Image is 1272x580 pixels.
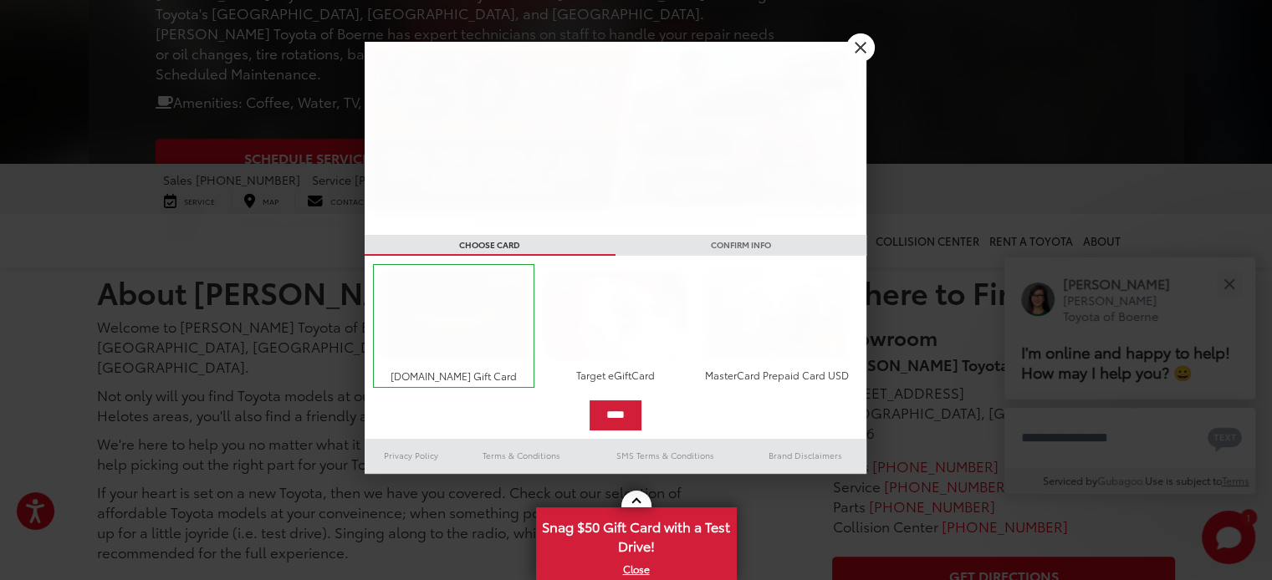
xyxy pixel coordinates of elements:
span: Snag $50 Gift Card with a Test Drive! [538,509,735,560]
a: Terms & Conditions [457,445,585,466]
a: Privacy Policy [365,445,458,466]
img: targetcard.png [541,271,689,359]
img: amazoncard.png [378,269,529,360]
div: [DOMAIN_NAME] Gift Card [378,369,529,383]
h3: CONFIRM INFO [616,235,866,256]
a: SMS Terms & Conditions [586,445,744,466]
h3: CHOOSE CARD [365,235,616,256]
div: MasterCard Prepaid Card USD [702,368,851,382]
img: 42635_top_851395.jpg [365,42,866,235]
img: mastercard.png [702,271,851,359]
div: Target eGiftCard [541,368,689,382]
a: Brand Disclaimers [744,445,866,466]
